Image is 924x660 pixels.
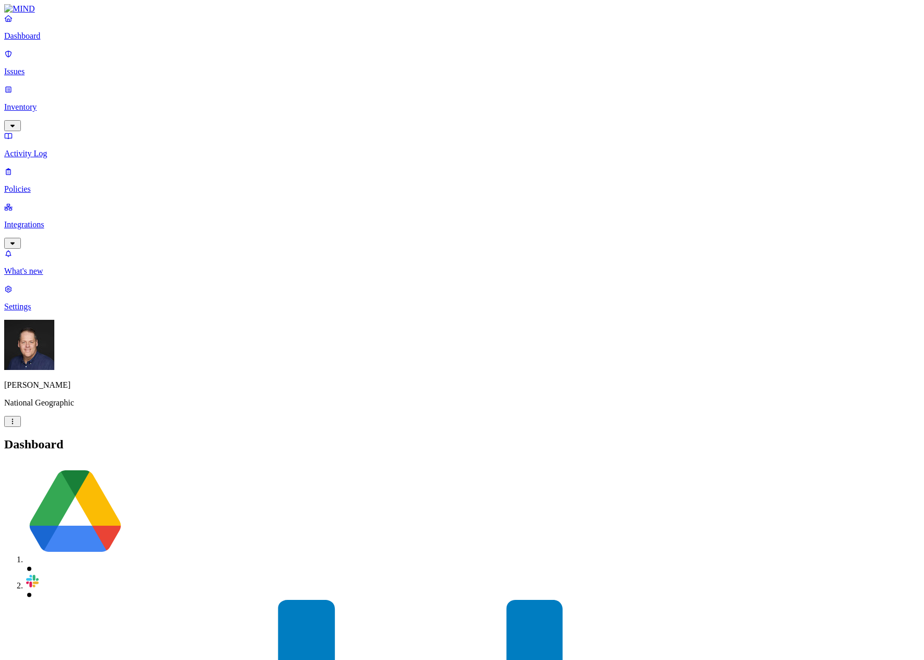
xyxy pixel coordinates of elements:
[4,437,920,451] h2: Dashboard
[4,131,920,158] a: Activity Log
[4,49,920,76] a: Issues
[4,284,920,311] a: Settings
[4,320,54,370] img: Mark DeCarlo
[4,167,920,194] a: Policies
[4,67,920,76] p: Issues
[4,302,920,311] p: Settings
[4,220,920,229] p: Integrations
[4,14,920,41] a: Dashboard
[4,102,920,112] p: Inventory
[25,462,125,562] img: svg%3e
[4,85,920,130] a: Inventory
[4,4,35,14] img: MIND
[4,398,920,408] p: National Geographic
[25,574,40,588] img: svg%3e
[4,149,920,158] p: Activity Log
[4,202,920,247] a: Integrations
[4,31,920,41] p: Dashboard
[4,249,920,276] a: What's new
[4,267,920,276] p: What's new
[4,184,920,194] p: Policies
[4,380,920,390] p: [PERSON_NAME]
[4,4,920,14] a: MIND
